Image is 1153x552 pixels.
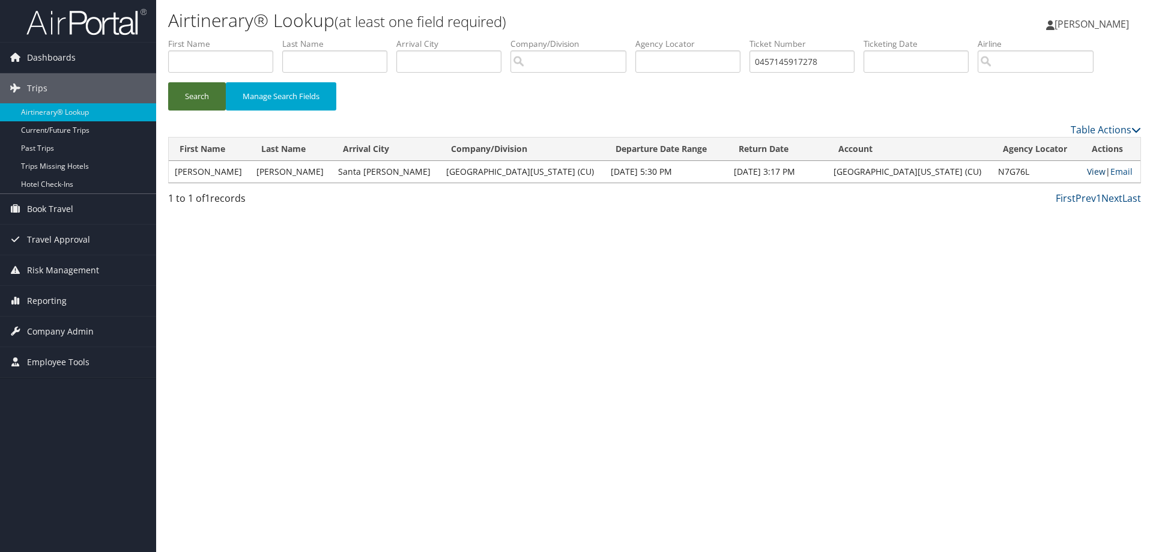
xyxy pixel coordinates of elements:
[282,38,396,50] label: Last Name
[168,82,226,111] button: Search
[332,138,440,161] th: Arrival City: activate to sort column ascending
[728,138,828,161] th: Return Date: activate to sort column ascending
[1081,138,1140,161] th: Actions
[728,161,828,183] td: [DATE] 3:17 PM
[1046,6,1141,42] a: [PERSON_NAME]
[1101,192,1122,205] a: Next
[1110,166,1133,177] a: Email
[334,11,506,31] small: (at least one field required)
[27,286,67,316] span: Reporting
[978,38,1103,50] label: Airline
[27,43,76,73] span: Dashboards
[332,161,440,183] td: Santa [PERSON_NAME]
[1081,161,1140,183] td: |
[27,73,47,103] span: Trips
[27,255,99,285] span: Risk Management
[1122,192,1141,205] a: Last
[27,317,94,347] span: Company Admin
[168,191,398,211] div: 1 to 1 of records
[605,161,728,183] td: [DATE] 5:30 PM
[1071,123,1141,136] a: Table Actions
[864,38,978,50] label: Ticketing Date
[226,82,336,111] button: Manage Search Fields
[169,161,250,183] td: [PERSON_NAME]
[1076,192,1096,205] a: Prev
[992,161,1080,183] td: N7G76L
[396,38,510,50] label: Arrival City
[605,138,728,161] th: Departure Date Range: activate to sort column ascending
[1087,166,1106,177] a: View
[250,138,332,161] th: Last Name: activate to sort column ascending
[635,38,749,50] label: Agency Locator
[992,138,1080,161] th: Agency Locator: activate to sort column ascending
[828,138,992,161] th: Account: activate to sort column ascending
[1096,192,1101,205] a: 1
[510,38,635,50] label: Company/Division
[250,161,332,183] td: [PERSON_NAME]
[26,8,147,36] img: airportal-logo.png
[27,347,89,377] span: Employee Tools
[205,192,210,205] span: 1
[168,38,282,50] label: First Name
[749,38,864,50] label: Ticket Number
[168,8,817,33] h1: Airtinerary® Lookup
[27,225,90,255] span: Travel Approval
[27,194,73,224] span: Book Travel
[1056,192,1076,205] a: First
[440,138,605,161] th: Company/Division
[440,161,605,183] td: [GEOGRAPHIC_DATA][US_STATE] (CU)
[828,161,992,183] td: [GEOGRAPHIC_DATA][US_STATE] (CU)
[1055,17,1129,31] span: [PERSON_NAME]
[169,138,250,161] th: First Name: activate to sort column ascending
